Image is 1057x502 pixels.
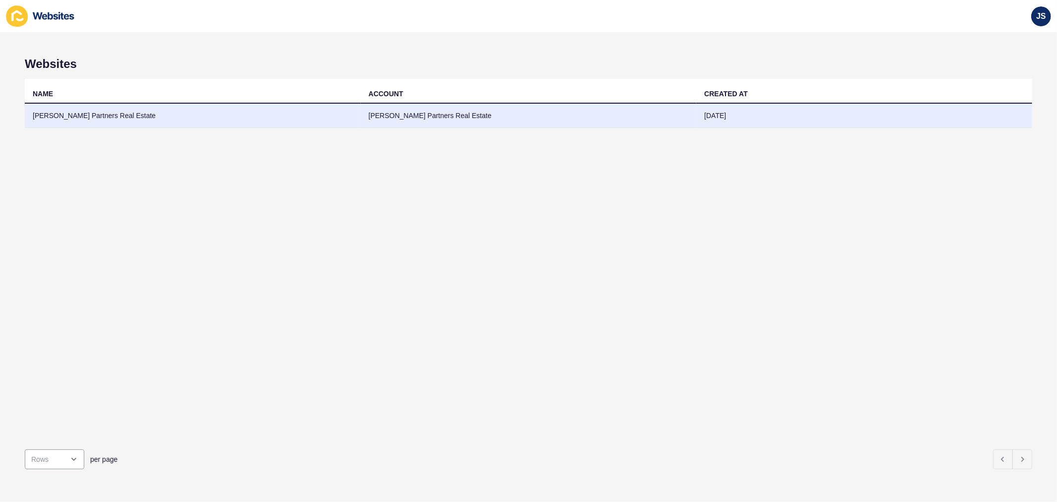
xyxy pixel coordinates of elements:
td: [PERSON_NAME] Partners Real Estate [25,104,361,128]
div: NAME [33,89,53,99]
span: JS [1036,11,1046,21]
div: ACCOUNT [369,89,403,99]
span: per page [90,454,117,464]
div: CREATED AT [704,89,748,99]
div: open menu [25,449,84,469]
td: [DATE] [696,104,1032,128]
td: [PERSON_NAME] Partners Real Estate [361,104,697,128]
h1: Websites [25,57,1032,71]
